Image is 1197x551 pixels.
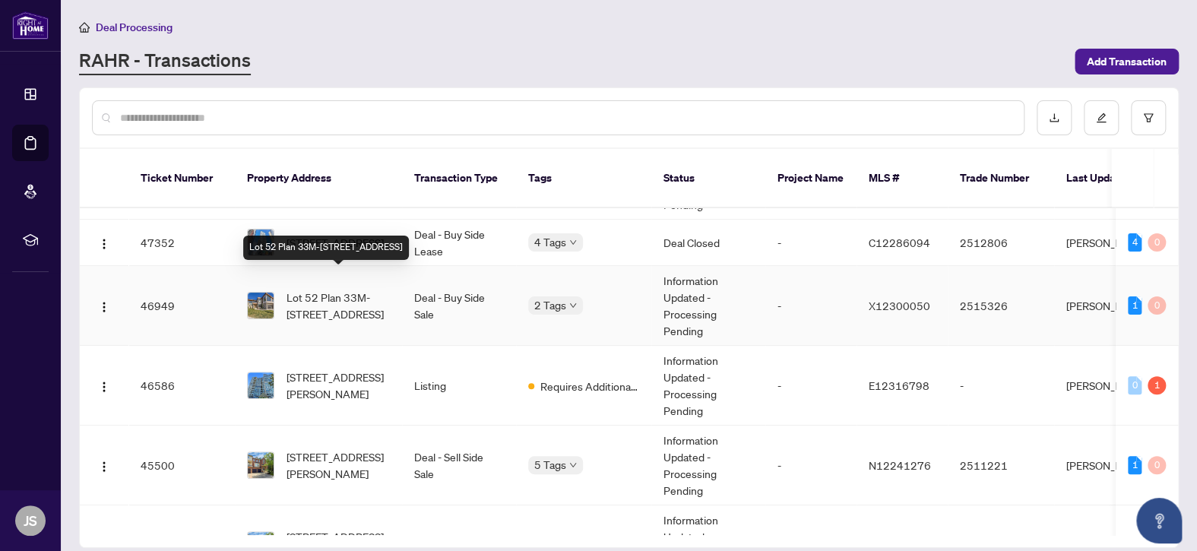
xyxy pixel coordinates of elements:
[569,239,577,246] span: down
[92,230,116,255] button: Logo
[1148,456,1166,474] div: 0
[1087,49,1167,74] span: Add Transaction
[534,456,566,473] span: 5 Tags
[12,11,49,40] img: logo
[128,426,235,505] td: 45500
[1128,376,1142,394] div: 0
[79,48,251,75] a: RAHR - Transactions
[1054,149,1168,208] th: Last Updated By
[857,149,948,208] th: MLS #
[948,346,1054,426] td: -
[92,373,116,397] button: Logo
[287,289,390,322] span: Lot 52 Plan 33M-[STREET_ADDRESS]
[948,149,1054,208] th: Trade Number
[1131,100,1166,135] button: filter
[92,293,116,318] button: Logo
[96,21,173,34] span: Deal Processing
[765,266,857,346] td: -
[92,453,116,477] button: Logo
[402,220,516,266] td: Deal - Buy Side Lease
[1084,100,1119,135] button: edit
[128,346,235,426] td: 46586
[128,149,235,208] th: Ticket Number
[128,266,235,346] td: 46949
[765,149,857,208] th: Project Name
[79,22,90,33] span: home
[569,302,577,309] span: down
[651,149,765,208] th: Status
[1136,498,1182,543] button: Open asap
[1096,112,1107,123] span: edit
[534,296,566,314] span: 2 Tags
[248,372,274,398] img: thumbnail-img
[248,452,274,478] img: thumbnail-img
[1054,346,1168,426] td: [PERSON_NAME]
[248,293,274,318] img: thumbnail-img
[402,266,516,346] td: Deal - Buy Side Sale
[1128,456,1142,474] div: 1
[1054,266,1168,346] td: [PERSON_NAME]
[516,149,651,208] th: Tags
[1049,112,1059,123] span: download
[1054,220,1168,266] td: [PERSON_NAME]
[402,426,516,505] td: Deal - Sell Side Sale
[651,266,765,346] td: Information Updated - Processing Pending
[534,233,566,251] span: 4 Tags
[98,461,110,473] img: Logo
[651,220,765,266] td: Deal Closed
[1148,296,1166,315] div: 0
[869,236,930,249] span: C12286094
[287,234,384,251] span: [STREET_ADDRESS]
[651,346,765,426] td: Information Updated - Processing Pending
[243,236,409,260] div: Lot 52 Plan 33M-[STREET_ADDRESS]
[1148,376,1166,394] div: 1
[1075,49,1179,74] button: Add Transaction
[765,426,857,505] td: -
[1128,233,1142,252] div: 4
[1054,426,1168,505] td: [PERSON_NAME]
[128,220,235,266] td: 47352
[948,426,1054,505] td: 2511221
[651,426,765,505] td: Information Updated - Processing Pending
[24,510,37,531] span: JS
[1143,112,1154,123] span: filter
[287,369,390,402] span: [STREET_ADDRESS][PERSON_NAME]
[1128,296,1142,315] div: 1
[869,299,930,312] span: X12300050
[540,378,639,394] span: Requires Additional Docs
[948,220,1054,266] td: 2512806
[1037,100,1072,135] button: download
[402,149,516,208] th: Transaction Type
[869,378,929,392] span: E12316798
[1148,233,1166,252] div: 0
[98,301,110,313] img: Logo
[402,346,516,426] td: Listing
[765,346,857,426] td: -
[98,381,110,393] img: Logo
[248,230,274,255] img: thumbnail-img
[569,461,577,469] span: down
[948,266,1054,346] td: 2515326
[287,448,390,482] span: [STREET_ADDRESS][PERSON_NAME]
[765,220,857,266] td: -
[869,458,931,472] span: N12241276
[235,149,402,208] th: Property Address
[98,238,110,250] img: Logo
